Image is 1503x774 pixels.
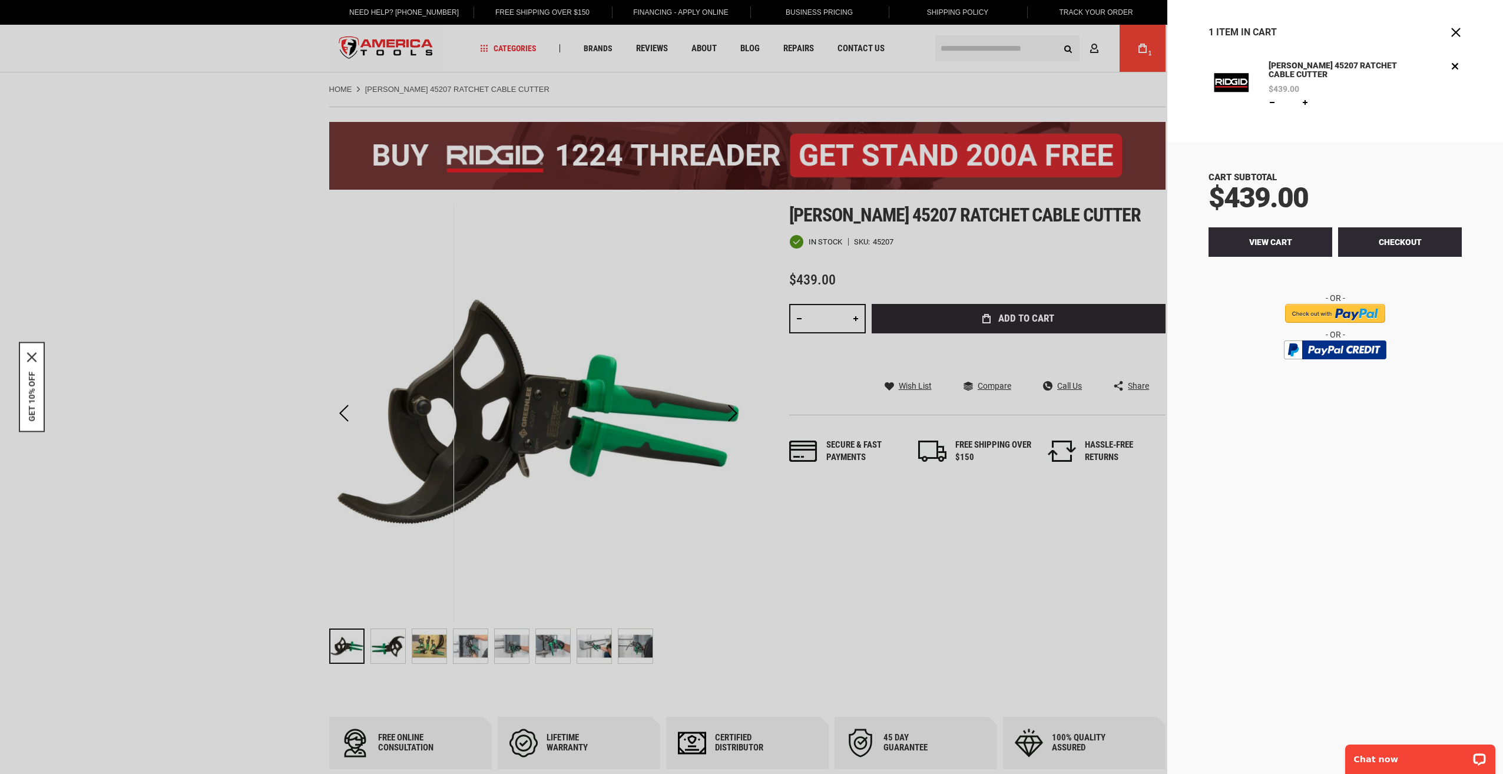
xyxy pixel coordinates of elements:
span: Cart Subtotal [1209,172,1277,183]
button: GET 10% OFF [27,372,37,422]
button: Checkout [1338,227,1462,257]
span: Item in Cart [1216,27,1277,38]
span: $439.00 [1209,181,1308,214]
span: View Cart [1249,237,1292,247]
a: View Cart [1209,227,1332,257]
span: $439.00 [1269,85,1299,93]
button: Close [27,353,37,362]
button: Close [1450,27,1462,38]
img: GREENLEE 45207 RATCHET CABLE CUTTER [1209,59,1254,105]
a: GREENLEE 45207 RATCHET CABLE CUTTER [1209,59,1254,110]
img: btn_bml_text.png [1291,362,1379,375]
span: 1 [1209,27,1214,38]
a: [PERSON_NAME] 45207 RATCHET CABLE CUTTER [1266,59,1401,82]
svg: close icon [27,353,37,362]
iframe: LiveChat chat widget [1338,737,1503,774]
